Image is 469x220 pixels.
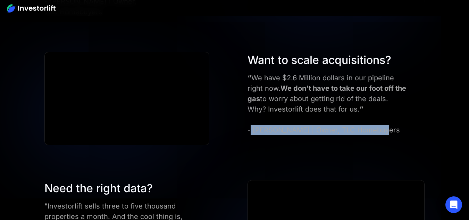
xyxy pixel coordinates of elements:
[248,84,406,103] strong: We don't have to take our foot off the gas
[248,52,407,68] div: Want to scale acquisitions?
[360,105,363,113] strong: ”
[45,52,209,145] iframe: ERIC CLINE
[248,74,251,82] strong: “
[445,196,462,213] div: Open Intercom Messenger
[248,73,407,135] div: We have $2.6 Million dollars in our pipeline right now. to worry about getting rid of the deals. ...
[44,180,193,197] div: Need the right data?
